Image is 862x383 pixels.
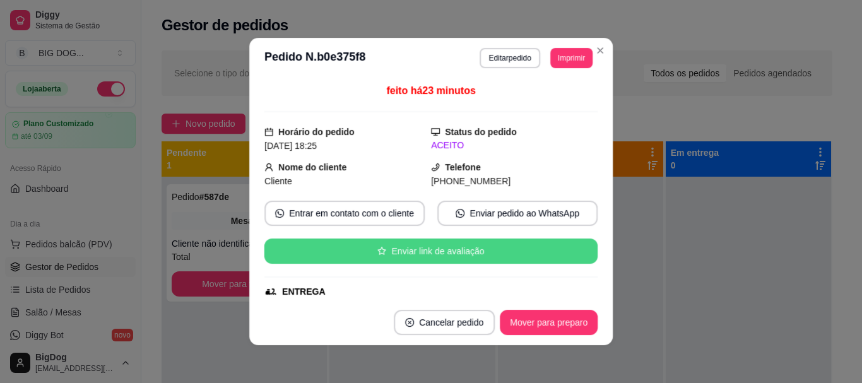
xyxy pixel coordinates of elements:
[278,162,346,172] strong: Nome do cliente
[437,201,598,226] button: whats-appEnviar pedido ao WhatsApp
[264,141,317,151] span: [DATE] 18:25
[431,163,440,172] span: phone
[431,127,440,136] span: desktop
[445,127,517,137] strong: Status do pedido
[431,139,598,152] div: ACEITO
[264,176,292,186] span: Cliente
[264,127,273,136] span: calendar
[377,247,386,256] span: star
[480,48,540,68] button: Editarpedido
[275,209,284,218] span: whats-app
[405,318,414,327] span: close-circle
[500,310,598,335] button: Mover para preparo
[445,162,481,172] strong: Telefone
[550,48,593,68] button: Imprimir
[386,85,475,96] span: feito há 23 minutos
[431,176,511,186] span: [PHONE_NUMBER]
[278,127,355,137] strong: Horário do pedido
[282,285,325,298] div: ENTREGA
[264,163,273,172] span: user
[264,201,425,226] button: whats-appEntrar em contato com o cliente
[264,239,598,264] button: starEnviar link de avaliação
[394,310,495,335] button: close-circleCancelar pedido
[264,48,365,68] h3: Pedido N. b0e375f8
[590,40,610,61] button: Close
[456,209,464,218] span: whats-app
